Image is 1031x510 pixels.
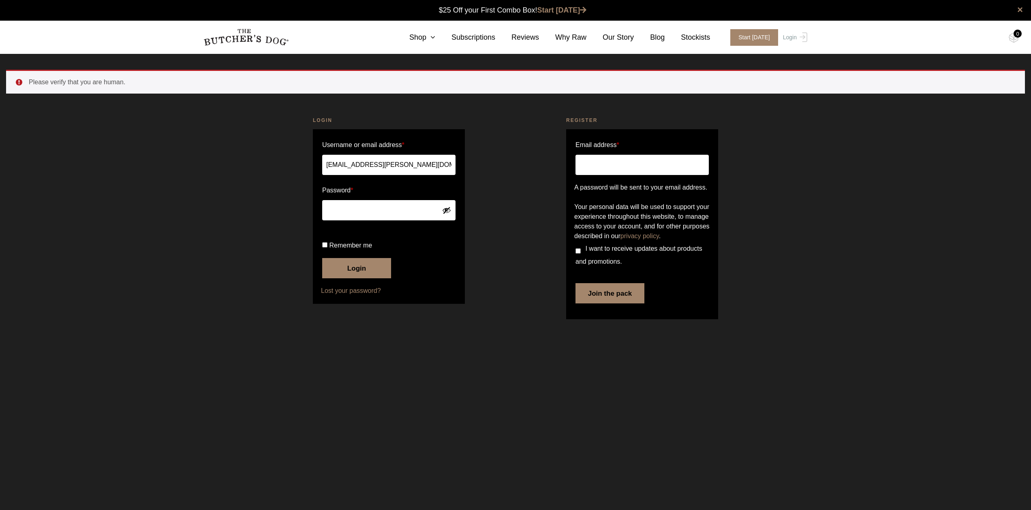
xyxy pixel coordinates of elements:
button: Login [322,258,391,278]
a: Shop [393,32,435,43]
span: Start [DATE] [730,29,778,46]
button: Show password [442,206,451,215]
a: Why Raw [539,32,586,43]
label: Username or email address [322,139,456,152]
span: I want to receive updates about products and promotions. [575,245,702,265]
img: TBD_Cart-Empty.png [1009,32,1019,43]
a: Subscriptions [435,32,495,43]
label: Email address [575,139,619,152]
a: privacy policy [620,233,659,239]
a: Login [781,29,807,46]
input: I want to receive updates about products and promotions. [575,248,581,254]
input: Remember me [322,242,327,248]
a: Reviews [495,32,539,43]
span: Remember me [329,242,372,249]
a: Start [DATE] [537,6,587,14]
a: Start [DATE] [722,29,781,46]
li: Please verify that you are human. [29,77,1012,87]
a: Stockists [665,32,710,43]
div: 0 [1014,30,1022,38]
a: Blog [634,32,665,43]
h2: Login [313,116,465,124]
h2: Register [566,116,718,124]
label: Password [322,184,456,197]
button: Join the pack [575,283,644,303]
a: Our Story [586,32,634,43]
a: close [1017,5,1023,15]
a: Lost your password? [321,286,457,296]
p: Your personal data will be used to support your experience throughout this website, to manage acc... [574,202,710,241]
p: A password will be sent to your email address. [574,183,710,192]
